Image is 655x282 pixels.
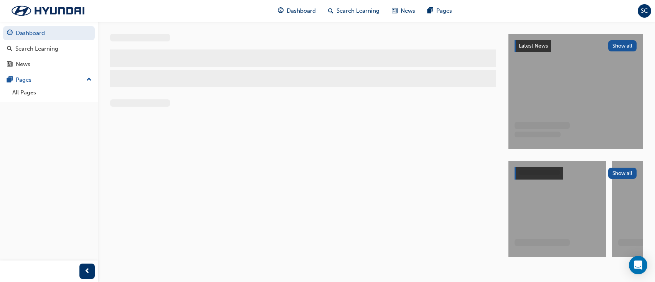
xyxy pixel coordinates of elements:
button: SC [638,4,651,18]
a: guage-iconDashboard [272,3,322,19]
img: Trak [4,3,92,19]
span: search-icon [328,6,333,16]
span: Search Learning [337,7,379,15]
div: Pages [16,76,31,84]
div: Search Learning [15,45,58,53]
span: news-icon [392,6,398,16]
button: DashboardSearch LearningNews [3,25,95,73]
a: Show all [515,167,637,180]
a: pages-iconPages [421,3,458,19]
span: SC [641,7,648,15]
button: Pages [3,73,95,87]
span: News [401,7,415,15]
div: News [16,60,30,69]
span: Latest News [519,43,548,49]
button: Show all [608,168,637,179]
span: Dashboard [287,7,316,15]
span: Pages [436,7,452,15]
span: pages-icon [7,77,13,84]
a: Dashboard [3,26,95,40]
a: News [3,57,95,71]
a: Latest NewsShow all [515,40,637,52]
span: news-icon [7,61,13,68]
span: search-icon [7,46,12,53]
span: prev-icon [84,267,90,276]
a: Search Learning [3,42,95,56]
span: pages-icon [427,6,433,16]
a: search-iconSearch Learning [322,3,386,19]
a: news-iconNews [386,3,421,19]
button: Show all [608,40,637,51]
span: guage-icon [278,6,284,16]
span: guage-icon [7,30,13,37]
div: Open Intercom Messenger [629,256,647,274]
a: All Pages [9,87,95,99]
span: up-icon [86,75,92,85]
